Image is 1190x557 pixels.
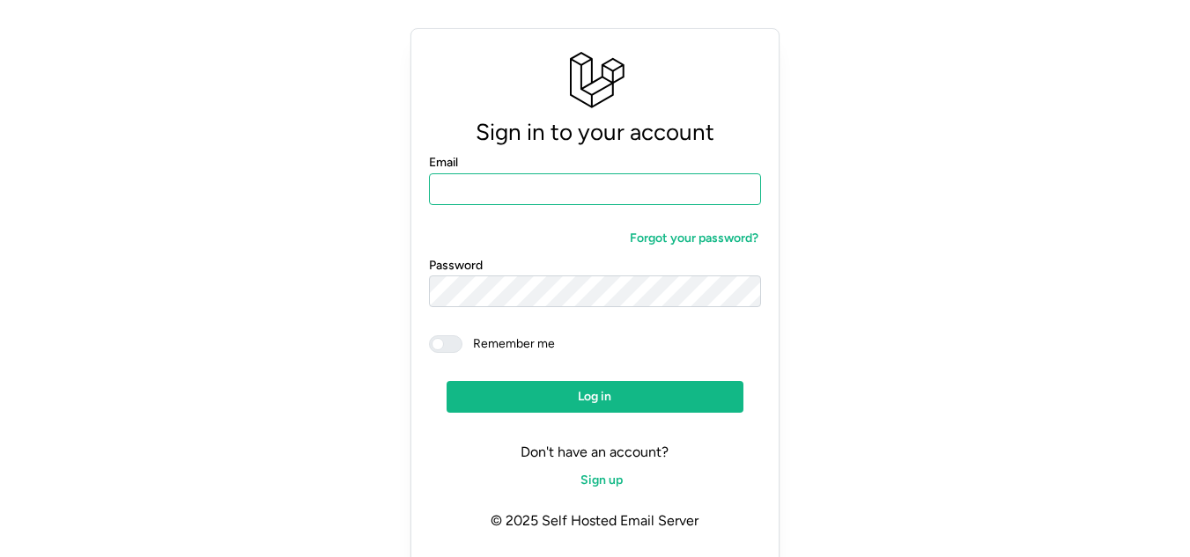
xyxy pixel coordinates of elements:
[447,381,743,413] button: Log in
[564,465,625,496] a: Sign up
[578,382,611,412] span: Log in
[630,224,758,253] span: Forgot your password?
[429,256,483,275] label: Password
[429,153,458,172] label: Email
[429,114,760,151] p: Sign in to your account
[580,465,623,495] span: Sign up
[429,441,760,464] p: Don't have an account?
[613,223,761,254] a: Forgot your password?
[429,496,760,546] p: © 2025 Self Hosted Email Server
[462,335,555,353] span: Remember me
